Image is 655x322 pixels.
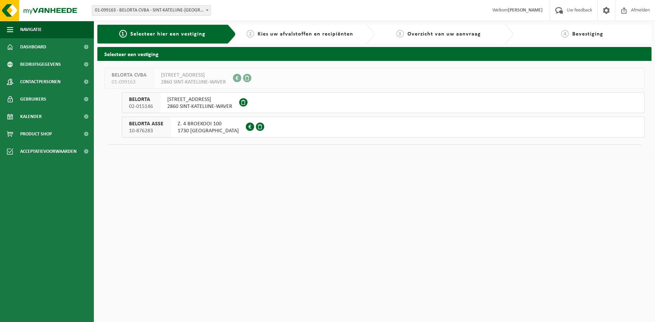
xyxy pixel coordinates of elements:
span: 1730 [GEOGRAPHIC_DATA] [178,127,239,134]
span: 2860 SINT-KATELIJNE-WAVER [167,103,232,110]
span: 1 [119,30,127,38]
span: Contactpersonen [20,73,60,91]
span: BELORTA CVBA [112,72,147,79]
span: 02-015146 [129,103,153,110]
span: 10-876283 [129,127,163,134]
span: Kalender [20,108,42,125]
button: BELORTA 02-015146 [STREET_ADDRESS]2860 SINT-KATELIJNE-WAVER [122,92,645,113]
span: 2860 SINT-KATELIJNE-WAVER [161,79,226,86]
h2: Selecteer een vestiging [97,47,652,61]
button: BELORTA ASSE 10-876283 Z. 4 BROEKOOI 1001730 [GEOGRAPHIC_DATA] [122,117,645,138]
span: 2 [246,30,254,38]
span: BELORTA [129,96,153,103]
span: Overzicht van uw aanvraag [407,31,481,37]
span: 4 [561,30,569,38]
span: Acceptatievoorwaarden [20,143,76,160]
span: [STREET_ADDRESS] [167,96,232,103]
strong: [PERSON_NAME] [508,8,543,13]
span: Dashboard [20,38,46,56]
span: 01-099163 [112,79,147,86]
span: 3 [396,30,404,38]
span: Z. 4 BROEKOOI 100 [178,120,239,127]
span: Navigatie [20,21,42,38]
span: Bevestiging [572,31,603,37]
span: Product Shop [20,125,52,143]
span: 01-099163 - BELORTA CVBA - SINT-KATELIJNE-WAVER [92,5,211,16]
span: [STREET_ADDRESS] [161,72,226,79]
span: Kies uw afvalstoffen en recipiënten [258,31,353,37]
span: Selecteer hier een vestiging [130,31,205,37]
span: 01-099163 - BELORTA CVBA - SINT-KATELIJNE-WAVER [92,6,211,15]
span: BELORTA ASSE [129,120,163,127]
span: Bedrijfsgegevens [20,56,61,73]
span: Gebruikers [20,91,46,108]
